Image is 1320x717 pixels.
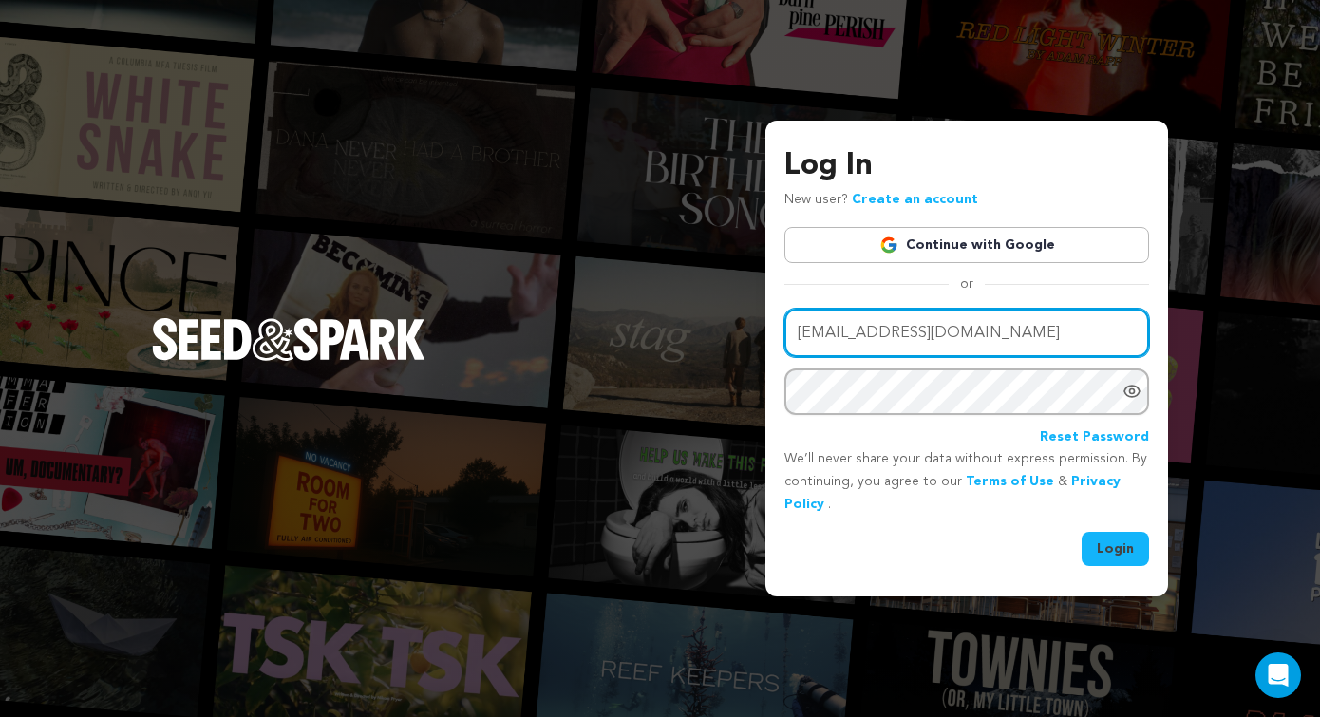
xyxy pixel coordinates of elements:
span: or [949,274,985,293]
a: Reset Password [1040,426,1149,449]
p: We’ll never share your data without express permission. By continuing, you agree to our & . [784,448,1149,516]
a: Terms of Use [966,475,1054,488]
button: Login [1082,532,1149,566]
a: Seed&Spark Homepage [152,318,425,398]
div: Open Intercom Messenger [1255,652,1301,698]
img: Google logo [879,236,898,255]
img: Seed&Spark Logo [152,318,425,360]
a: Continue with Google [784,227,1149,263]
p: New user? [784,189,978,212]
h3: Log In [784,143,1149,189]
a: Show password as plain text. Warning: this will display your password on the screen. [1122,382,1141,401]
input: Email address [784,309,1149,357]
a: Privacy Policy [784,475,1121,511]
a: Create an account [852,193,978,206]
